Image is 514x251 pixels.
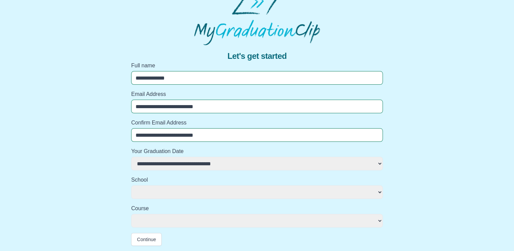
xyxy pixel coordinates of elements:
label: Email Address [131,90,383,98]
label: Full name [131,62,383,70]
label: Confirm Email Address [131,119,383,127]
span: Let's get started [227,51,286,62]
label: Your Graduation Date [131,147,383,155]
button: Continue [131,233,162,246]
label: School [131,176,383,184]
label: Course [131,204,383,213]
